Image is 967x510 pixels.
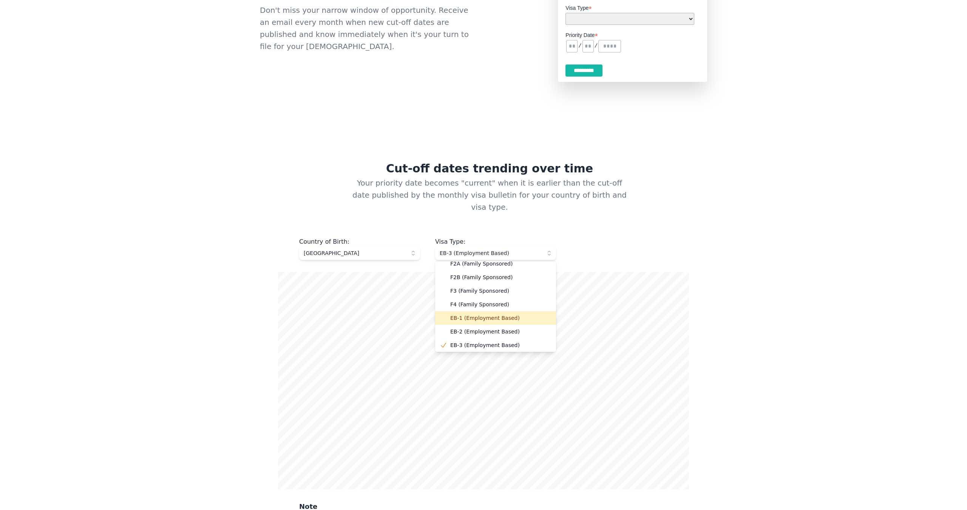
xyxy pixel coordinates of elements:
[435,246,556,260] button: EB-3 (Employment Based)
[299,246,420,260] button: [GEOGRAPHIC_DATA]
[260,4,477,52] p: Don't miss your narrow window of opportunity. Receive an email every month when new cut-off dates...
[450,328,550,335] span: EB-2 (Employment Based)
[435,237,556,246] div: Visa Type :
[578,43,581,49] pre: /
[450,301,550,308] span: F4 (Family Sponsored)
[435,261,556,352] ul: EB-3 (Employment Based)
[565,30,700,39] label: Priority Date
[338,177,629,237] p: Your priority date becomes "current" when it is earlier than the cut-off date published by the mo...
[450,341,550,349] span: EB-3 (Employment Based)
[450,314,550,322] span: EB-1 (Employment Based)
[440,249,541,257] span: EB-3 (Employment Based)
[450,273,550,281] span: F2B (Family Sponsored)
[278,162,689,177] h2: Cut-off dates trending over time
[299,237,420,246] div: Country of Birth :
[450,260,550,267] span: F2A (Family Sponsored)
[565,3,694,12] label: Visa Type
[450,287,550,295] span: F3 (Family Sponsored)
[304,249,405,257] span: [GEOGRAPHIC_DATA]
[595,43,598,49] pre: /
